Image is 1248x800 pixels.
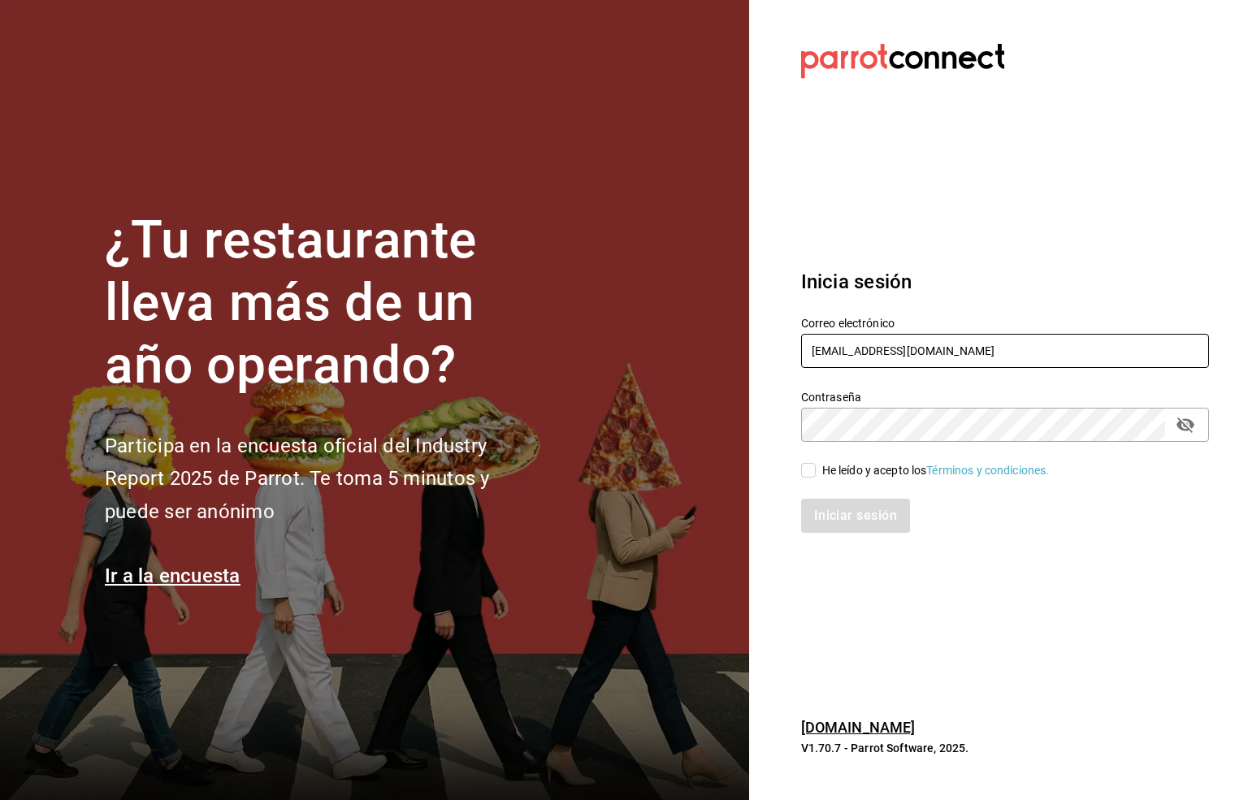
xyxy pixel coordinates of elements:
button: passwordField [1172,411,1199,439]
h3: Inicia sesión [801,267,1209,296]
h1: ¿Tu restaurante lleva más de un año operando? [105,210,544,396]
label: Correo electrónico [801,318,1209,329]
label: Contraseña [801,391,1209,403]
h2: Participa en la encuesta oficial del Industry Report 2025 de Parrot. Te toma 5 minutos y puede se... [105,430,544,529]
p: V1.70.7 - Parrot Software, 2025. [801,740,1209,756]
div: He leído y acepto los [822,462,1050,479]
a: [DOMAIN_NAME] [801,719,916,736]
input: Ingresa tu correo electrónico [801,334,1209,368]
a: Términos y condiciones. [926,464,1049,477]
a: Ir a la encuesta [105,564,240,587]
